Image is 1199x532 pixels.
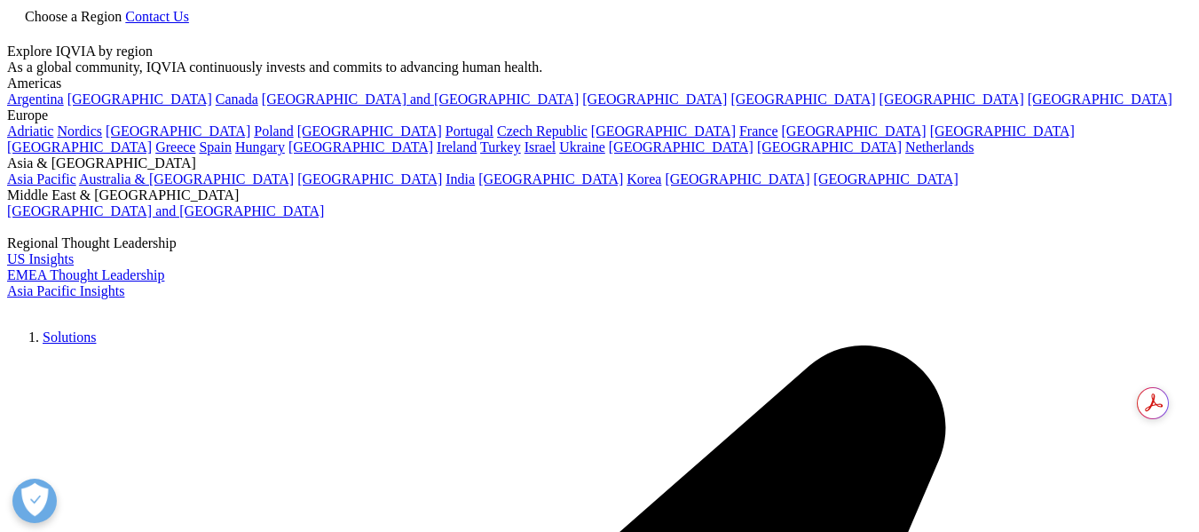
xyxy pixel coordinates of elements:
[437,139,477,155] a: Ireland
[591,123,736,139] a: [GEOGRAPHIC_DATA]
[25,9,122,24] span: Choose a Region
[12,479,57,523] button: Open Preferences
[582,91,727,107] a: [GEOGRAPHIC_DATA]
[43,330,96,345] a: Solutions
[297,123,442,139] a: [GEOGRAPHIC_DATA]
[254,123,293,139] a: Poland
[7,155,1192,171] div: Asia & [GEOGRAPHIC_DATA]
[7,251,74,266] a: US Insights
[216,91,258,107] a: Canada
[7,283,124,298] a: Asia Pacific Insights
[7,91,64,107] a: Argentina
[7,44,1192,60] div: Explore IQVIA by region
[125,9,189,24] a: Contact Us
[930,123,1075,139] a: [GEOGRAPHIC_DATA]
[665,171,809,187] a: [GEOGRAPHIC_DATA]
[288,139,433,155] a: [GEOGRAPHIC_DATA]
[782,123,927,139] a: [GEOGRAPHIC_DATA]
[446,123,493,139] a: Portugal
[814,171,958,187] a: [GEOGRAPHIC_DATA]
[739,123,778,139] a: France
[609,139,753,155] a: [GEOGRAPHIC_DATA]
[497,123,588,139] a: Czech Republic
[7,267,164,282] a: EMEA Thought Leadership
[57,123,102,139] a: Nordics
[446,171,475,187] a: India
[1028,91,1172,107] a: [GEOGRAPHIC_DATA]
[757,139,902,155] a: [GEOGRAPHIC_DATA]
[478,171,623,187] a: [GEOGRAPHIC_DATA]
[7,235,1192,251] div: Regional Thought Leadership
[235,139,285,155] a: Hungary
[106,123,250,139] a: [GEOGRAPHIC_DATA]
[627,171,661,187] a: Korea
[297,171,442,187] a: [GEOGRAPHIC_DATA]
[262,91,579,107] a: [GEOGRAPHIC_DATA] and [GEOGRAPHIC_DATA]
[79,171,294,187] a: Australia & [GEOGRAPHIC_DATA]
[7,75,1192,91] div: Americas
[730,91,875,107] a: [GEOGRAPHIC_DATA]
[7,139,152,155] a: [GEOGRAPHIC_DATA]
[199,139,231,155] a: Spain
[905,139,974,155] a: Netherlands
[559,139,605,155] a: Ukraine
[525,139,556,155] a: Israel
[7,203,324,218] a: [GEOGRAPHIC_DATA] and [GEOGRAPHIC_DATA]
[7,60,1192,75] div: As a global community, IQVIA continuously invests and commits to advancing human health.
[155,139,195,155] a: Greece
[7,187,1192,203] div: Middle East & [GEOGRAPHIC_DATA]
[7,107,1192,123] div: Europe
[67,91,212,107] a: [GEOGRAPHIC_DATA]
[880,91,1024,107] a: [GEOGRAPHIC_DATA]
[480,139,521,155] a: Turkey
[7,123,53,139] a: Adriatic
[7,171,76,187] a: Asia Pacific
